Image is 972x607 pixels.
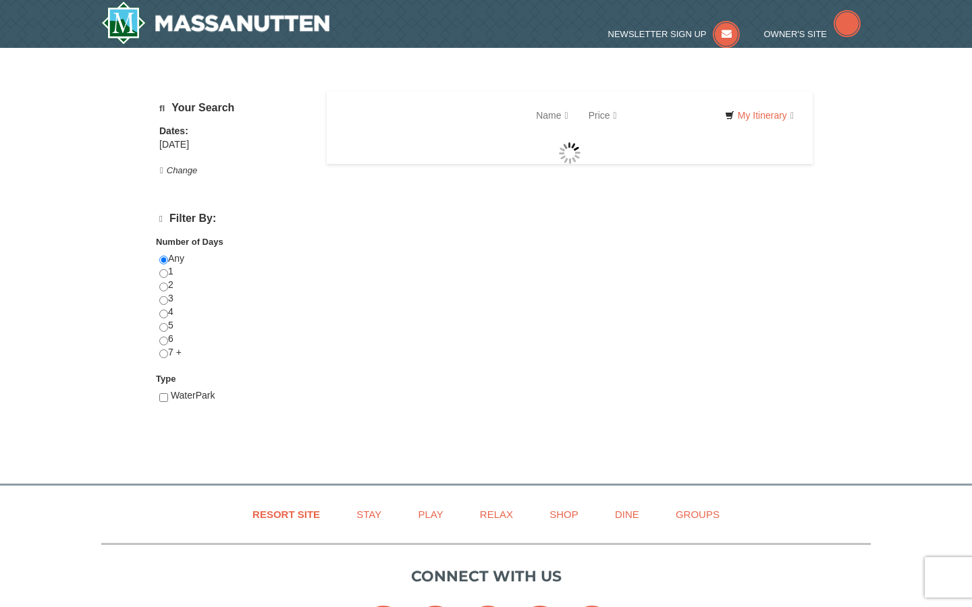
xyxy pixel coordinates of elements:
[659,499,736,529] a: Groups
[156,237,223,247] strong: Number of Days
[101,1,329,45] img: Massanutten Resort Logo
[716,105,803,125] a: My Itinerary
[159,163,198,178] button: Change
[578,102,627,129] a: Price
[608,29,740,39] a: Newsletter Sign Up
[236,499,337,529] a: Resort Site
[533,499,595,529] a: Shop
[598,499,656,529] a: Dine
[526,102,578,129] a: Name
[171,390,215,401] span: WaterPark
[764,29,861,39] a: Owner's Site
[156,374,175,384] strong: Type
[101,1,329,45] a: Massanutten Resort
[463,499,530,529] a: Relax
[559,142,580,164] img: wait gif
[159,252,310,373] div: Any 1 2 3 4 5 6 7 +
[159,102,310,115] h5: Your Search
[401,499,460,529] a: Play
[764,29,828,39] span: Owner's Site
[608,29,707,39] span: Newsletter Sign Up
[340,499,398,529] a: Stay
[101,565,871,587] p: Connect with us
[159,212,310,225] h4: Filter By:
[159,125,188,136] strong: Dates:
[159,138,310,152] div: [DATE]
